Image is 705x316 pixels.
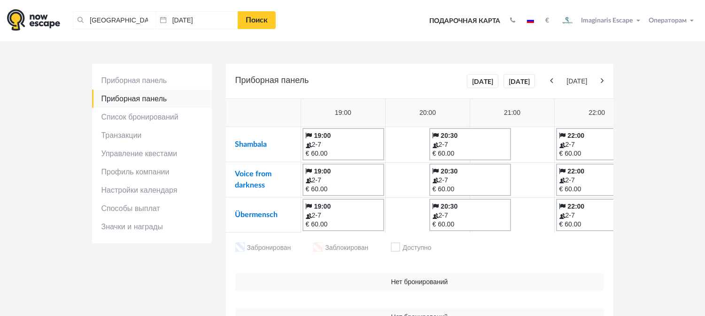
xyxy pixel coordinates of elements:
td: Нет бронирований [235,273,604,291]
div: € 60.00 [559,220,635,229]
div: 2-7 [306,211,381,220]
a: Подарочная карта [426,11,504,31]
h5: Приборная панель [235,73,604,89]
a: 20:30 2-7 € 60.00 [429,164,511,196]
a: Список бронирований [92,108,212,126]
a: Транзакции [92,126,212,144]
a: [DATE] [467,74,498,88]
div: € 60.00 [306,185,381,194]
button: Imaginaris Escape [556,11,644,30]
div: 2-7 [433,176,508,185]
button: Операторам [646,16,698,25]
a: Значки и награды [92,218,212,236]
b: 20:30 [441,167,457,175]
a: [DATE] [504,74,535,88]
a: Настройки календаря [92,181,212,199]
b: 22:00 [567,203,584,210]
div: 2-7 [433,140,508,149]
span: [DATE] [555,77,598,86]
b: 22:00 [567,132,584,139]
a: Профиль компании [92,163,212,181]
a: 20:30 2-7 € 60.00 [429,128,511,160]
b: 20:30 [441,132,457,139]
input: Дата [155,11,238,29]
li: Заблокирован [313,242,368,254]
button: € [541,16,554,25]
li: Забронирован [235,242,291,254]
a: 22:00 2-7 € 60.00 [556,164,638,196]
div: 2-7 [433,211,508,220]
div: 2-7 [306,140,381,149]
div: 2-7 [559,140,635,149]
a: 20:30 2-7 € 60.00 [429,199,511,231]
div: € 60.00 [433,149,508,158]
span: Операторам [649,17,687,24]
a: 22:00 2-7 € 60.00 [556,199,638,231]
a: 19:00 2-7 € 60.00 [302,199,384,231]
td: 22:00 [555,99,639,127]
b: 20:30 [441,203,457,210]
a: Приборная панель [92,71,212,90]
img: ru.jpg [527,18,534,23]
a: 22:00 2-7 € 60.00 [556,128,638,160]
a: Übermensch [235,211,278,218]
b: 19:00 [314,203,331,210]
a: 19:00 2-7 € 60.00 [302,164,384,196]
a: Поиск [238,11,276,29]
b: 19:00 [314,167,331,175]
b: 22:00 [567,167,584,175]
input: Город или название квеста [73,11,155,29]
div: € 60.00 [306,149,381,158]
div: € 60.00 [559,149,635,158]
a: Voice from darkness [235,170,272,189]
div: € 60.00 [306,220,381,229]
a: Приборная панель [92,90,212,108]
div: € 60.00 [559,185,635,194]
b: 19:00 [314,132,331,139]
div: € 60.00 [433,185,508,194]
div: 2-7 [306,176,381,185]
span: Imaginaris Escape [581,15,633,24]
strong: € [545,17,549,24]
a: 19:00 2-7 € 60.00 [302,128,384,160]
div: 2-7 [559,211,635,220]
div: € 60.00 [433,220,508,229]
a: Управление квестами [92,144,212,163]
img: logo [7,9,60,31]
a: Shambala [235,141,267,148]
div: 2-7 [559,176,635,185]
li: Доступно [391,242,431,254]
a: Способы выплат [92,199,212,218]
